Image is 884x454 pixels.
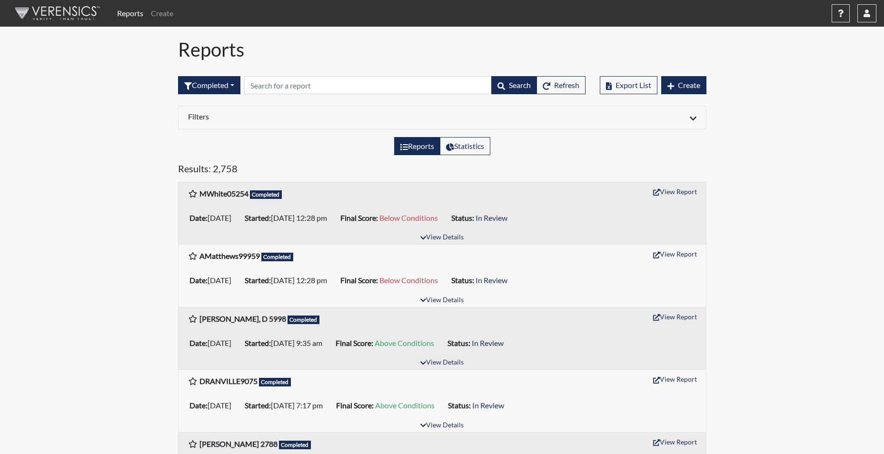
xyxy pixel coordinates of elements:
b: Date: [189,338,208,347]
span: Above Conditions [375,401,435,410]
b: Status: [451,276,474,285]
span: In Review [472,401,504,410]
li: [DATE] 9:35 am [241,336,332,351]
b: DRANVILLE9075 [199,376,258,385]
button: View Report [649,434,701,449]
button: Export List [600,76,657,94]
label: View the list of reports [394,137,440,155]
b: Started: [245,276,271,285]
button: View Report [649,309,701,324]
b: Final Score: [336,338,373,347]
span: Below Conditions [379,276,438,285]
h6: Filters [188,112,435,121]
b: MWhite05254 [199,189,248,198]
button: Create [661,76,706,94]
li: [DATE] [186,336,241,351]
span: In Review [476,213,507,222]
span: Above Conditions [375,338,434,347]
button: Search [491,76,537,94]
span: Export List [616,80,651,89]
label: View statistics about completed interviews [440,137,490,155]
div: Filter by interview status [178,76,240,94]
button: View Report [649,247,701,261]
li: [DATE] 7:17 pm [241,398,332,413]
b: Status: [448,401,471,410]
li: [DATE] 12:28 pm [241,273,337,288]
b: Date: [189,213,208,222]
b: Date: [189,401,208,410]
li: [DATE] 12:28 pm [241,210,337,226]
li: [DATE] [186,398,241,413]
button: Refresh [536,76,586,94]
button: Completed [178,76,240,94]
li: [DATE] [186,273,241,288]
b: Final Score: [336,401,374,410]
b: Final Score: [340,276,378,285]
span: Completed [259,378,291,386]
div: Click to expand/collapse filters [181,112,704,123]
b: [PERSON_NAME] 2788 [199,439,278,448]
h1: Reports [178,38,706,61]
b: [PERSON_NAME], D 5998 [199,314,286,323]
b: Final Score: [340,213,378,222]
button: View Details [416,231,468,244]
b: Started: [245,338,271,347]
a: Reports [113,4,147,23]
span: Refresh [554,80,579,89]
span: Completed [288,316,320,324]
b: Date: [189,276,208,285]
b: Status: [447,338,470,347]
span: Below Conditions [379,213,438,222]
button: View Details [416,419,468,432]
h5: Results: 2,758 [178,163,706,178]
b: Started: [245,401,271,410]
span: Completed [261,253,294,261]
b: Status: [451,213,474,222]
button: View Details [416,294,468,307]
b: Started: [245,213,271,222]
span: Completed [279,441,311,449]
a: Create [147,4,177,23]
li: [DATE] [186,210,241,226]
span: In Review [472,338,504,347]
span: Create [678,80,700,89]
button: View Report [649,184,701,199]
span: Completed [250,190,282,199]
span: In Review [476,276,507,285]
span: Search [509,80,531,89]
button: View Report [649,372,701,386]
b: AMatthews99959 [199,251,260,260]
input: Search by Registration ID, Interview Number, or Investigation Name. [244,76,492,94]
button: View Details [416,356,468,369]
